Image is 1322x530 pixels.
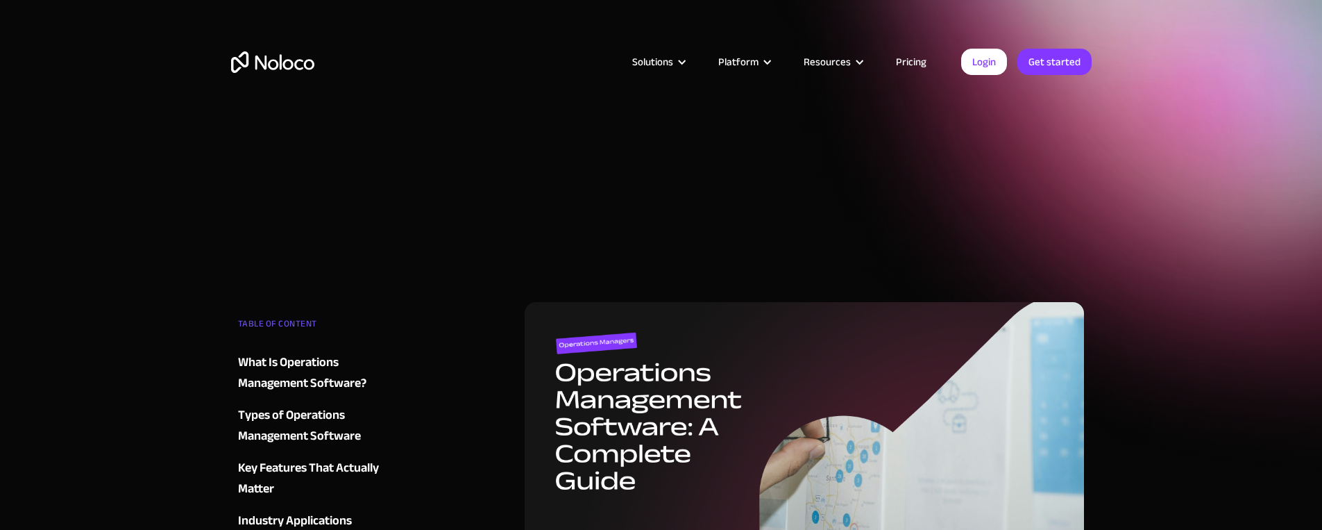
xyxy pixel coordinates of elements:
a: What Is Operations Management Software? [238,352,406,394]
div: TABLE OF CONTENT [238,313,406,341]
div: Resources [786,53,879,71]
a: Pricing [879,53,944,71]
div: Platform [701,53,786,71]
a: home [231,51,314,73]
div: Solutions [615,53,701,71]
a: Get started [1017,49,1092,75]
div: Platform [718,53,759,71]
a: Types of Operations Management Software [238,405,406,447]
div: Solutions [632,53,673,71]
div: Resources [804,53,851,71]
a: Login [961,49,1007,75]
a: Key Features That Actually Matter [238,458,406,499]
